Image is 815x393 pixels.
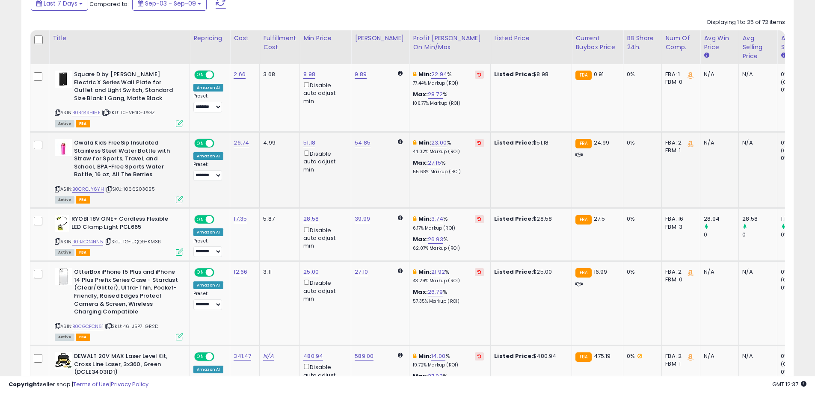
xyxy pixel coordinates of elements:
[494,215,533,223] b: Listed Price:
[704,34,735,52] div: Avg Win Price
[76,196,90,204] span: FBA
[704,231,738,239] div: 0
[409,30,491,64] th: The percentage added to the cost of goods (COGS) that forms the calculator for Min & Max prices.
[355,352,373,360] a: 589.00
[55,120,74,127] span: All listings currently available for purchase on Amazon
[575,34,619,52] div: Current Buybox Price
[76,334,90,341] span: FBA
[213,71,227,79] span: OFF
[193,291,223,310] div: Preset:
[413,100,484,106] p: 106.77% Markup (ROI)
[355,139,370,147] a: 54.85
[193,34,226,43] div: Repricing
[213,216,227,223] span: OFF
[627,352,655,360] div: 0%
[413,352,484,368] div: %
[193,238,223,257] div: Preset:
[704,52,709,59] small: Avg Win Price.
[627,71,655,78] div: 0%
[55,352,72,369] img: 51gCUjyuXlL._SL40_.jpg
[627,139,655,147] div: 0%
[494,352,533,360] b: Listed Price:
[76,120,90,127] span: FBA
[195,216,206,223] span: ON
[575,71,591,80] small: FBA
[781,34,812,52] div: Avg BB Share
[413,225,484,231] p: 6.17% Markup (ROI)
[74,268,178,318] b: OtterBox iPhone 15 Plus and iPhone 14 Plus Prefix Series Case - Stardust (Clear/Glitter), Ultra-T...
[303,80,344,105] div: Disable auto adjust min
[193,366,223,373] div: Amazon AI
[55,196,74,204] span: All listings currently available for purchase on Amazon
[263,352,273,360] a: N/A
[418,70,431,78] b: Min:
[303,215,319,223] a: 28.58
[55,268,183,340] div: ASIN:
[781,276,793,283] small: (0%)
[74,139,178,181] b: Owala Kids FreeSip Insulated Stainless Steel Water Bottle with Straw for Sports, Travel, and Scho...
[355,268,368,276] a: 27.10
[413,80,484,86] p: 77.44% Markup (ROI)
[195,269,206,276] span: ON
[193,228,223,236] div: Amazon AI
[704,268,732,276] div: N/A
[665,360,693,368] div: FBM: 1
[303,225,344,250] div: Disable auto adjust min
[72,323,104,330] a: B0CGCFCN61
[234,352,251,360] a: 341.47
[105,186,155,192] span: | SKU: 1066203055
[193,162,223,181] div: Preset:
[665,34,696,52] div: Num of Comp.
[74,71,178,104] b: Square D by [PERSON_NAME] Electric X Series Wall Plate for Outlet and Light Switch, Standard Size...
[263,268,293,276] div: 3.11
[55,215,69,232] img: 31AkX0cLSJL._SL40_.jpg
[193,93,223,112] div: Preset:
[303,362,344,387] div: Disable auto adjust min
[627,34,658,52] div: BB Share 24h.
[665,276,693,284] div: FBM: 0
[111,380,148,388] a: Privacy Policy
[494,268,533,276] b: Listed Price:
[431,70,447,79] a: 22.94
[55,139,183,202] div: ASIN:
[234,215,247,223] a: 17.35
[234,70,246,79] a: 2.66
[781,52,786,59] small: Avg BB Share.
[742,352,771,360] div: N/A
[193,281,223,289] div: Amazon AI
[413,159,484,175] div: %
[263,215,293,223] div: 5.87
[303,70,315,79] a: 8.98
[413,362,484,368] p: 19.72% Markup (ROI)
[428,235,443,244] a: 26.93
[413,169,484,175] p: 55.68% Markup (ROI)
[431,139,447,147] a: 23.00
[303,139,315,147] a: 51.18
[263,34,296,52] div: Fulfillment Cost
[413,159,428,167] b: Max:
[413,139,484,155] div: %
[213,269,227,276] span: OFF
[234,34,256,43] div: Cost
[303,352,323,360] a: 480.94
[418,215,431,223] b: Min:
[704,352,732,360] div: N/A
[431,352,445,360] a: 14.00
[195,71,206,79] span: ON
[55,268,72,285] img: 31mNj0FfZqL._SL40_.jpg
[594,139,610,147] span: 24.99
[742,215,777,223] div: 28.58
[413,215,484,231] div: %
[494,71,565,78] div: $8.98
[413,236,484,251] div: %
[303,34,347,43] div: Min Price
[772,380,806,388] span: 2025-09-17 12:37 GMT
[742,231,777,239] div: 0
[193,84,223,92] div: Amazon AI
[575,268,591,278] small: FBA
[413,278,484,284] p: 43.29% Markup (ROI)
[413,288,484,304] div: %
[55,139,72,156] img: 31Z2bgjuzXL._SL40_.jpg
[74,352,178,378] b: DEWALT 20V MAX Laser Level Kit, Cross Line Laser, 3x360, Green (DCLE34031D1)
[303,149,344,174] div: Disable auto adjust min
